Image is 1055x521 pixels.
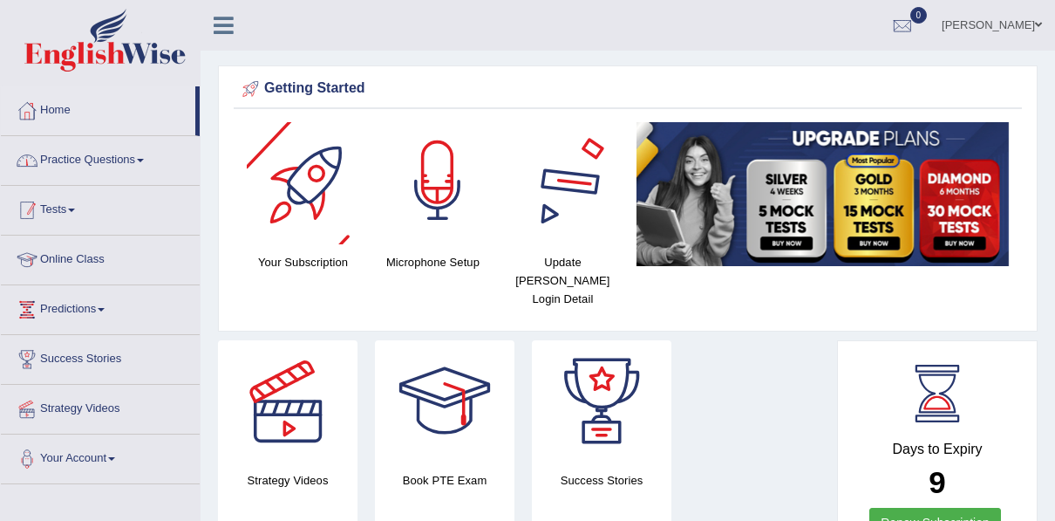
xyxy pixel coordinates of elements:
[247,253,359,271] h4: Your Subscription
[377,253,489,271] h4: Microphone Setup
[910,7,928,24] span: 0
[1,335,200,379] a: Success Stories
[857,442,1018,457] h4: Days to Expiry
[507,253,619,308] h4: Update [PERSON_NAME] Login Detail
[375,471,514,490] h4: Book PTE Exam
[1,236,200,279] a: Online Class
[238,76,1018,102] div: Getting Started
[1,385,200,428] a: Strategy Videos
[1,435,200,478] a: Your Account
[532,471,671,490] h4: Success Stories
[1,86,195,130] a: Home
[929,465,945,499] b: 9
[636,122,1009,266] img: small5.jpg
[218,471,357,490] h4: Strategy Videos
[1,136,200,180] a: Practice Questions
[1,186,200,230] a: Tests
[1,285,200,329] a: Predictions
